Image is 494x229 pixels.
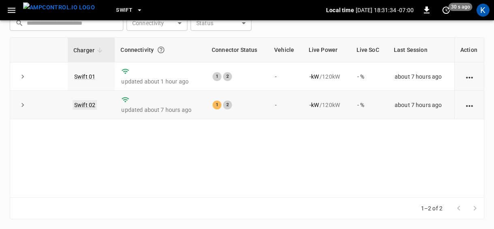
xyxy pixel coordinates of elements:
[154,43,168,57] button: Connection between the charger and our software.
[388,38,454,62] th: Last Session
[116,6,132,15] span: Swift
[449,3,473,11] span: 30 s ago
[213,72,221,81] div: 1
[74,73,95,80] a: Swift 01
[121,106,200,114] p: updated about 7 hours ago
[309,73,344,81] div: / 120 kW
[464,101,475,109] div: action cell options
[268,91,303,119] td: -
[388,62,454,91] td: about 7 hours ago
[454,38,484,62] th: Action
[351,62,388,91] td: - %
[23,2,95,13] img: ampcontrol.io logo
[303,38,351,62] th: Live Power
[17,71,29,83] button: expand row
[213,101,221,109] div: 1
[464,73,475,81] div: action cell options
[17,99,29,111] button: expand row
[309,73,319,81] p: - kW
[309,101,319,109] p: - kW
[421,204,442,212] p: 1–2 of 2
[223,72,232,81] div: 2
[73,45,105,55] span: Charger
[356,6,414,14] p: [DATE] 18:31:34 -07:00
[268,38,303,62] th: Vehicle
[268,62,303,91] td: -
[326,6,354,14] p: Local time
[477,4,490,17] div: profile-icon
[121,77,200,86] p: updated about 1 hour ago
[351,38,388,62] th: Live SoC
[120,43,200,57] div: Connectivity
[388,91,454,119] td: about 7 hours ago
[223,101,232,109] div: 2
[309,101,344,109] div: / 120 kW
[73,100,97,110] a: Swift 02
[440,4,453,17] button: set refresh interval
[206,38,268,62] th: Connector Status
[113,2,146,18] button: Swift
[351,91,388,119] td: - %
